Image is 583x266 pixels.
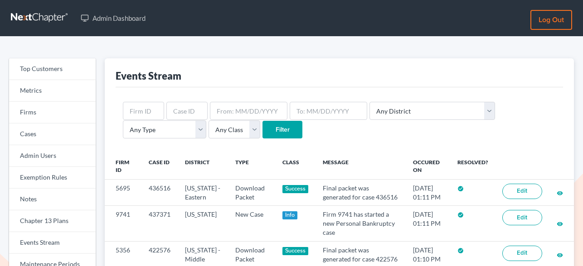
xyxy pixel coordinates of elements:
[123,102,164,120] input: Firm ID
[9,232,96,254] a: Events Stream
[178,153,228,180] th: District
[210,102,287,120] input: From: MM/DD/YYYY
[9,189,96,210] a: Notes
[105,153,141,180] th: Firm ID
[282,247,309,255] div: Success
[502,184,542,199] a: Edit
[9,210,96,232] a: Chapter 13 Plans
[457,212,464,218] i: check_circle
[76,10,150,26] a: Admin Dashboard
[406,206,450,241] td: [DATE] 01:11 PM
[282,211,298,219] div: Info
[282,185,309,193] div: Success
[450,153,495,180] th: Resolved?
[141,153,178,180] th: Case ID
[457,185,464,192] i: check_circle
[141,180,178,206] td: 436516
[105,206,141,241] td: 9741
[178,180,228,206] td: [US_STATE] - Eastern
[290,102,367,120] input: To: MM/DD/YYYY
[141,206,178,241] td: 437371
[116,69,181,82] div: Events Stream
[262,121,302,139] input: Filter
[557,221,563,227] i: visibility
[316,153,406,180] th: Message
[316,180,406,206] td: Final packet was generated for case 436516
[406,153,450,180] th: Occured On
[557,190,563,196] i: visibility
[228,153,275,180] th: Type
[9,145,96,167] a: Admin Users
[178,206,228,241] td: [US_STATE]
[9,80,96,102] a: Metrics
[406,180,450,206] td: [DATE] 01:11 PM
[557,252,563,258] i: visibility
[9,167,96,189] a: Exemption Rules
[557,219,563,227] a: visibility
[530,10,572,30] a: Log out
[275,153,316,180] th: Class
[457,247,464,254] i: check_circle
[228,180,275,206] td: Download Packet
[9,123,96,145] a: Cases
[316,206,406,241] td: Firm 9741 has started a new Personal Bankruptcy case
[166,102,208,120] input: Case ID
[9,102,96,123] a: Firms
[105,180,141,206] td: 5695
[228,206,275,241] td: New Case
[502,246,542,261] a: Edit
[557,251,563,258] a: visibility
[557,189,563,196] a: visibility
[502,210,542,225] a: Edit
[9,58,96,80] a: Top Customers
